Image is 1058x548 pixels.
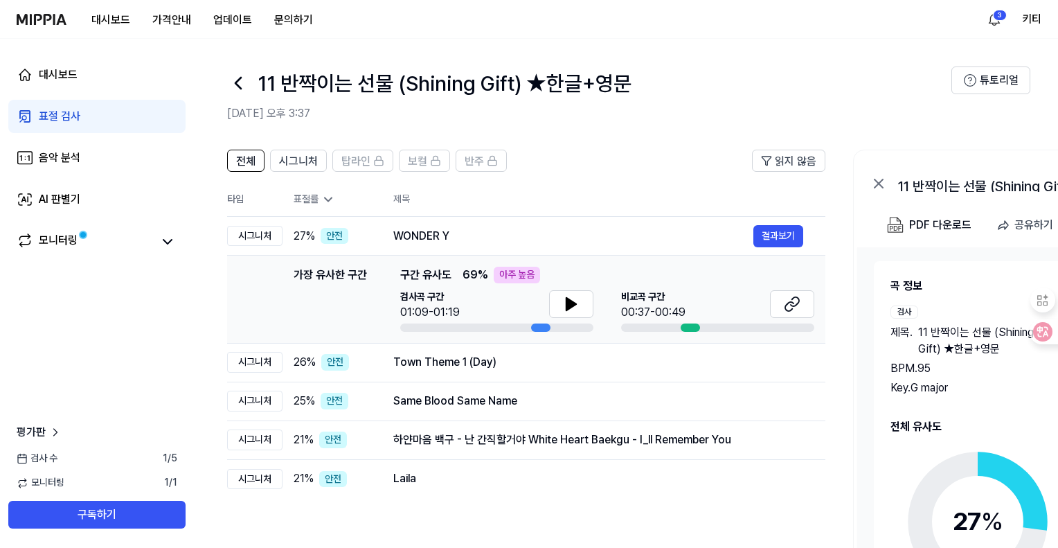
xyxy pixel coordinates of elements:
[341,153,370,170] span: 탑라인
[456,150,507,172] button: 반주
[321,354,349,371] div: 안전
[1022,11,1041,28] button: 키티
[887,217,904,233] img: PDF Download
[258,69,631,98] h1: 11 반짝이는 선물 (Shining Gift) ★한글+영문
[80,6,141,34] button: 대시보드
[202,1,263,39] a: 업데이트
[986,11,1003,28] img: 알림
[393,354,803,371] div: Town Theme 1 (Day)
[270,150,327,172] button: 시그니처
[393,228,753,245] div: WONDER Y
[17,14,66,25] img: logo
[141,6,202,34] button: 가격안내
[399,150,450,172] button: 보컬
[465,153,484,170] span: 반주
[294,393,315,409] span: 25 %
[8,58,186,91] a: 대시보드
[993,10,1007,21] div: 3
[294,354,316,371] span: 26 %
[17,424,46,441] span: 평가판
[321,228,348,245] div: 안전
[279,153,318,170] span: 시그니처
[1014,216,1053,234] div: 공유하기
[227,105,951,122] h2: [DATE] 오후 3:37
[621,290,685,304] span: 비교곡 구간
[8,141,186,175] a: 음악 분석
[17,424,62,441] a: 평가판
[227,183,283,217] th: 타입
[981,506,1003,536] span: %
[890,324,913,357] span: 제목 .
[775,153,816,170] span: 읽지 않음
[621,304,685,321] div: 00:37-00:49
[236,153,255,170] span: 전체
[983,8,1005,30] button: 알림3
[319,432,347,448] div: 안전
[393,183,825,216] th: 제목
[909,216,971,234] div: PDF 다운로드
[17,476,64,490] span: 모니터링
[752,150,825,172] button: 읽지 않음
[494,267,540,283] div: 아주 높음
[39,108,80,125] div: 표절 검사
[884,211,974,239] button: PDF 다운로드
[39,232,78,251] div: 모니터링
[263,6,324,34] button: 문의하기
[8,501,186,529] button: 구독하기
[890,380,1056,396] div: Key. G major
[17,232,152,251] a: 모니터링
[951,67,1030,94] button: 튜토리얼
[918,324,1056,357] span: 11 반짝이는 선물 (Shining Gift) ★한글+영문
[227,391,283,412] div: 시그니처
[294,193,371,206] div: 표절률
[39,67,78,83] div: 대시보드
[39,150,80,166] div: 음악 분석
[393,393,803,409] div: Same Blood Same Name
[400,267,451,283] span: 구간 유사도
[400,304,460,321] div: 01:09-01:19
[408,153,427,170] span: 보컬
[953,503,1003,540] div: 27
[400,290,460,304] span: 검사곡 구간
[39,191,80,208] div: AI 판별기
[294,267,367,332] div: 가장 유사한 구간
[294,432,314,448] span: 21 %
[393,470,803,487] div: Laila
[227,150,264,172] button: 전체
[294,470,314,487] span: 21 %
[393,432,803,448] div: 하얀마음 백구 - 난 간직할거야 White Heart Baekgu - I_ll Remember You
[163,452,177,466] span: 1 / 5
[321,393,348,409] div: 안전
[319,471,347,488] div: 안전
[890,306,918,319] div: 검사
[332,150,393,172] button: 탑라인
[202,6,263,34] button: 업데이트
[227,469,283,490] div: 시그니처
[17,452,57,466] span: 검사 수
[753,225,803,247] button: 결과보기
[164,476,177,490] span: 1 / 1
[8,183,186,216] a: AI 판별기
[227,226,283,247] div: 시그니처
[890,360,1056,377] div: BPM. 95
[227,352,283,373] div: 시그니처
[294,228,315,245] span: 27 %
[463,267,488,283] span: 69 %
[227,430,283,450] div: 시그니처
[8,100,186,133] a: 표절 검사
